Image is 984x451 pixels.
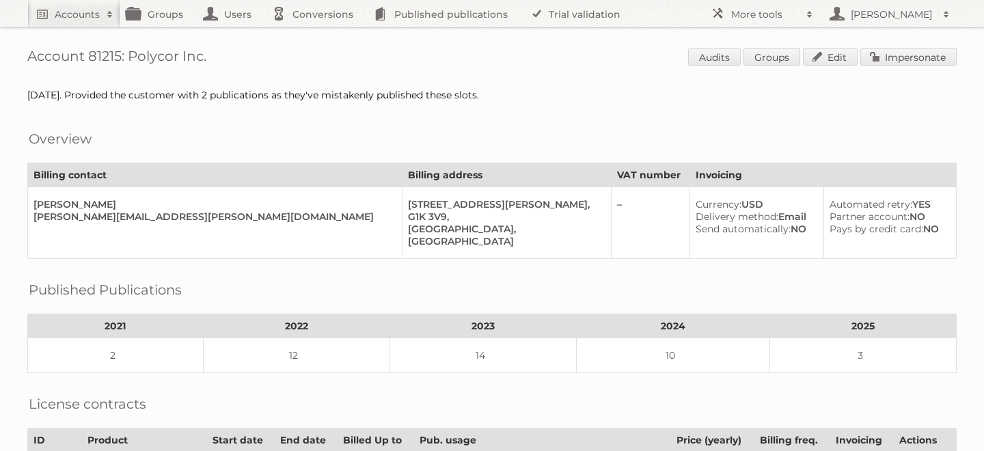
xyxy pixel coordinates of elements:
td: 3 [770,338,957,373]
a: Groups [743,48,800,66]
span: Partner account: [830,210,910,223]
span: Automated retry: [830,198,912,210]
div: NO [696,223,812,235]
td: 14 [389,338,576,373]
div: NO [830,210,945,223]
th: 2021 [28,314,204,338]
td: 12 [203,338,389,373]
div: [GEOGRAPHIC_DATA], [408,223,599,235]
h2: Accounts [55,8,100,21]
th: 2022 [203,314,389,338]
span: Send automatically: [696,223,791,235]
span: Delivery method: [696,210,778,223]
span: Pays by credit card: [830,223,923,235]
h2: Overview [29,128,92,149]
div: NO [830,223,945,235]
th: VAT number [611,163,689,187]
h2: More tools [731,8,799,21]
a: Audits [688,48,741,66]
span: Currency: [696,198,741,210]
th: Invoicing [689,163,956,187]
th: 2025 [770,314,957,338]
h2: License contracts [29,394,146,414]
div: [STREET_ADDRESS][PERSON_NAME], [408,198,599,210]
td: – [611,187,689,259]
h2: Published Publications [29,279,182,300]
th: 2024 [576,314,770,338]
div: [PERSON_NAME][EMAIL_ADDRESS][PERSON_NAME][DOMAIN_NAME] [33,210,391,223]
td: 10 [576,338,770,373]
a: Impersonate [860,48,957,66]
td: 2 [28,338,204,373]
div: [DATE]. Provided the customer with 2 publications as they've mistakenly published these slots. [27,89,957,101]
th: Billing address [402,163,611,187]
div: [PERSON_NAME] [33,198,391,210]
div: [GEOGRAPHIC_DATA] [408,235,599,247]
th: Billing contact [28,163,402,187]
h2: [PERSON_NAME] [847,8,936,21]
div: Email [696,210,812,223]
a: Edit [803,48,858,66]
h1: Account 81215: Polycor Inc. [27,48,957,68]
th: 2023 [389,314,576,338]
div: USD [696,198,812,210]
div: G1K 3V9, [408,210,599,223]
div: YES [830,198,945,210]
